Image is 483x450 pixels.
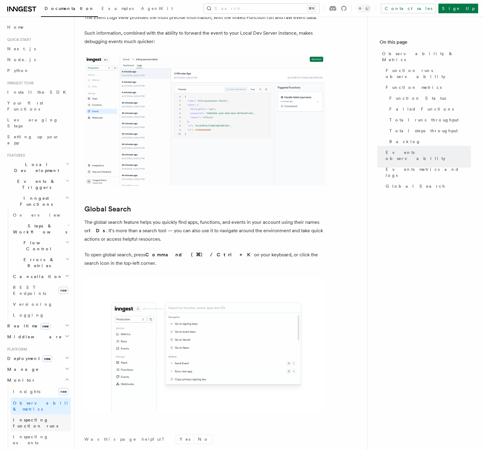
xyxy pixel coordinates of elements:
a: Home [5,22,71,33]
a: Versioning [11,299,71,310]
a: Your first Functions [5,98,71,114]
span: new [40,323,50,330]
span: Inspecting events [13,434,49,445]
span: Next.js [7,46,36,51]
p: To open global search, press on your keyboard, or click the search icon in the top-left corner. [84,251,325,267]
button: Errors & Retries [11,254,71,271]
span: Events observability [386,149,471,161]
button: Monitor [5,375,71,386]
a: Failed Functions [387,104,471,114]
kbd: ⌘K [307,5,316,11]
span: Events metrics and logs [386,166,471,178]
p: The global search feature helps you quickly find apps, functions, and events in your account usin... [84,218,325,243]
span: Observability & metrics [13,401,75,411]
span: Function metrics [386,84,442,90]
button: Yes [176,435,194,444]
button: Events & Triggers [5,176,71,193]
span: Failed Functions [389,106,454,112]
a: Total steps throughput [387,125,471,136]
a: Node.js [5,54,71,65]
a: Events metrics and logs [383,164,471,181]
a: Observability & Metrics [380,48,471,65]
button: Deploymentnew [5,353,71,364]
span: Function runs observability [386,67,471,80]
a: Next.js [5,43,71,54]
span: new [58,388,68,395]
img: Global search snippet [84,277,325,413]
a: Examples [98,2,137,16]
a: Insightsnew [11,386,71,398]
span: Logging [13,313,44,317]
a: Setting up your app [5,131,71,148]
span: Insights [13,389,40,394]
span: Total runs throughput [389,117,459,123]
button: Flow Control [11,237,71,254]
button: Middleware [5,331,71,342]
a: Events observability [383,147,471,164]
span: Setting up your app [7,134,59,145]
a: Sign Up [438,4,478,13]
span: Events & Triggers [5,178,66,190]
span: Deployment [5,355,52,361]
span: Leveraging Steps [7,117,58,128]
span: Backlog [389,139,421,145]
span: Inspecting function runs [13,417,58,428]
span: Quick start [5,37,31,42]
span: REST Endpoints [13,285,46,296]
span: Examples [102,6,134,11]
h4: On this page [380,39,471,48]
a: Function metrics [383,82,471,93]
span: Global Search [386,183,445,189]
a: Overview [11,210,71,220]
span: Features [5,153,25,158]
span: new [42,355,52,362]
button: Steps & Workflows [11,220,71,237]
span: Overview [13,213,75,217]
span: Manage [5,366,39,372]
button: Local Development [5,159,71,176]
a: Global Search [84,205,131,213]
p: The Event Logs view provides the most precise information, with the linked Function run and raw e... [84,13,325,22]
span: Function Status [389,95,446,101]
a: Function runs observability [383,65,471,82]
span: Python [7,68,29,73]
span: new [58,287,68,294]
button: No [194,435,212,444]
a: Global Search [383,181,471,192]
span: Monitor [5,377,36,383]
span: Install the SDK [7,90,70,95]
a: Documentation [41,2,98,17]
button: Manage [5,364,71,375]
a: Inspecting function runs [11,414,71,431]
p: Such information, combined with the ability to forward the event to your Local Dev Server instanc... [84,29,325,46]
button: Inngest Functions [5,193,71,210]
span: Documentation [45,6,94,11]
a: REST Endpointsnew [11,282,71,299]
span: Inngest tour [5,81,34,86]
span: Steps & Workflows [11,223,67,235]
div: Inngest Functions [5,210,71,320]
span: Errors & Retries [11,257,65,269]
span: Your first Functions [7,101,43,111]
span: Home [7,24,24,30]
span: Platform [5,347,27,352]
span: Inngest Functions [5,195,65,207]
span: Cancellation [11,273,63,280]
strong: Command (⌘) / Ctrl + K [145,252,254,258]
a: Function Status [387,93,471,104]
p: Was this page helpful? [84,436,168,442]
a: Observability & metrics [11,398,71,414]
a: Backlog [387,136,471,147]
span: Local Development [5,161,66,173]
span: AgentKit [141,6,173,11]
a: AgentKit [137,2,177,16]
button: Realtimenew [5,320,71,331]
span: Realtime [5,323,50,329]
span: Total steps throughput [389,128,458,134]
a: Leveraging Steps [5,114,71,131]
a: Contact sales [381,4,436,13]
a: Install the SDK [5,87,71,98]
a: Total runs throughput [387,114,471,125]
span: Middleware [5,334,62,340]
span: Flow Control [11,240,65,252]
